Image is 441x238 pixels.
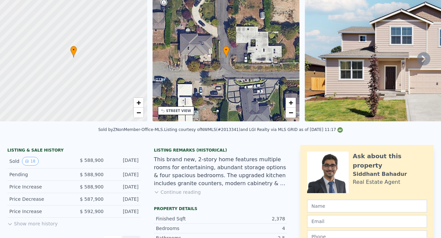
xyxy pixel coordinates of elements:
div: Sold by ZNonMember-Office-MLS . [98,127,164,132]
a: Zoom in [286,98,296,108]
div: Price Increase [9,208,69,215]
div: Finished Sqft [156,215,220,222]
div: • [223,46,229,58]
div: Pending [9,171,69,178]
span: $ 588,900 [80,172,104,177]
div: Property details [154,206,287,211]
div: [DATE] [109,196,139,202]
div: Siddhant Bahadur [353,170,407,178]
div: STREET VIEW [166,108,191,113]
div: [DATE] [109,157,139,166]
div: Sold [9,157,69,166]
div: Listing courtesy of NWMLS (#2013341) and LGI Realty via MLS GRID as of [DATE] 11:17 [164,127,343,132]
span: • [223,47,229,53]
div: [DATE] [109,171,139,178]
span: − [136,108,141,117]
div: [DATE] [109,183,139,190]
button: Show more history [7,218,58,227]
div: Price Increase [9,183,69,190]
span: + [136,98,141,107]
input: Name [307,200,427,212]
button: View historical data [22,157,38,166]
div: Listing Remarks (Historical) [154,148,287,153]
a: Zoom out [134,108,144,118]
span: • [70,47,77,53]
div: • [70,46,77,58]
div: This brand new, 2-story home features multiple rooms for entertaining, abundant storage options &... [154,156,287,187]
div: [DATE] [109,208,139,215]
span: + [289,98,293,107]
span: $ 588,900 [80,158,104,163]
div: 4 [220,225,285,232]
div: LISTING & SALE HISTORY [7,148,141,154]
button: Continue reading [154,189,201,195]
span: $ 592,900 [80,209,104,214]
input: Email [307,215,427,228]
img: NWMLS Logo [337,127,343,133]
div: Ask about this property [353,152,427,170]
span: $ 587,900 [80,196,104,202]
span: − [289,108,293,117]
a: Zoom in [134,98,144,108]
div: Bedrooms [156,225,220,232]
div: Price Decrease [9,196,69,202]
div: 2,378 [220,215,285,222]
a: Zoom out [286,108,296,118]
span: $ 588,900 [80,184,104,189]
div: Real Estate Agent [353,178,400,186]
